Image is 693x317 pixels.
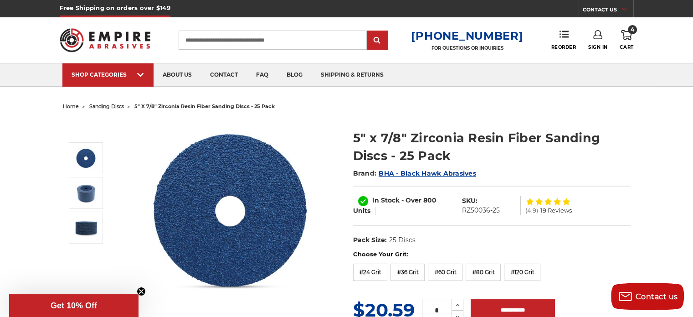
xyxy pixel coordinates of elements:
[379,169,476,177] a: BHA - Black Hawk Abrasives
[401,196,421,204] span: - Over
[247,63,277,87] a: faq
[75,216,98,239] img: 5" zirconia resin fibre discs
[137,287,146,296] button: Close teaser
[9,294,139,317] div: Get 10% OffClose teaser
[620,44,633,50] span: Cart
[525,208,538,213] span: (4.9)
[411,45,523,51] p: FOR QUESTIONS OR INQUIRIES
[60,22,151,58] img: Empire Abrasives
[63,103,79,109] a: home
[353,250,631,259] label: Choose Your Grit:
[353,169,377,177] span: Brand:
[201,63,247,87] a: contact
[389,235,415,245] dd: 25 Discs
[372,196,400,204] span: In Stock
[540,208,572,213] span: 19 Reviews
[312,63,393,87] a: shipping & returns
[134,103,275,109] span: 5" x 7/8" zirconia resin fiber sanding discs - 25 pack
[154,63,201,87] a: about us
[462,206,499,215] dd: RZ50036-25
[75,147,98,170] img: 5 inch zirc resin fiber disc
[611,283,684,310] button: Contact us
[51,301,97,310] span: Get 10% Off
[75,182,98,204] img: 5 inch zirconia resin fiber discs
[353,129,631,165] h1: 5" x 7/8" Zirconia Resin Fiber Sanding Discs - 25 Pack
[89,103,124,109] a: sanding discs
[72,71,144,78] div: SHOP CATEGORIES
[462,196,477,206] dt: SKU:
[551,30,576,50] a: Reorder
[583,5,633,17] a: CONTACT US
[368,31,386,50] input: Submit
[588,44,608,50] span: Sign In
[411,29,523,42] a: [PHONE_NUMBER]
[423,196,436,204] span: 800
[620,30,633,50] a: 4 Cart
[636,292,678,301] span: Contact us
[551,44,576,50] span: Reorder
[141,120,323,302] img: 5 inch zirc resin fiber disc
[353,207,370,215] span: Units
[277,63,312,87] a: blog
[628,25,637,34] span: 4
[353,235,387,245] dt: Pack Size:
